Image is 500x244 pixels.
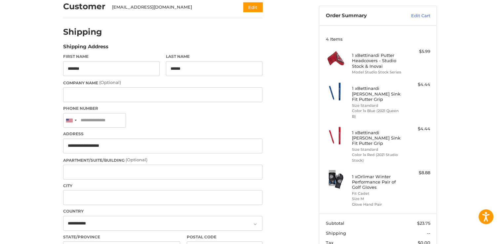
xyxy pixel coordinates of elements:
small: (Optional) [99,80,121,85]
legend: Shipping Address [63,43,108,54]
label: Postal Code [187,234,263,240]
a: Edit Cart [397,13,430,19]
div: $8.88 [404,170,430,176]
h4: 1 x Bettinardi [PERSON_NAME] Sink Fit Putter Grip [352,86,403,102]
label: First Name [63,54,160,60]
label: Phone Number [63,105,262,111]
label: Company Name [63,79,262,86]
h3: Order Summary [326,13,397,19]
div: $5.99 [404,48,430,55]
li: Size Standard [352,147,403,152]
h2: Customer [63,1,105,12]
span: Shipping [326,230,346,236]
li: Color 1x Blue (2021 Queen B) [352,108,403,119]
li: Color 1x Red (2021 Studio Stock) [352,152,403,163]
li: Model Studio Stock Series [352,69,403,75]
label: City [63,183,262,189]
li: Glove Hand Pair [352,202,403,207]
div: $4.44 [404,126,430,132]
label: State/Province [63,234,180,240]
span: -- [427,230,430,236]
small: (Optional) [126,157,147,162]
span: Subtotal [326,221,344,226]
span: $23.75 [417,221,430,226]
label: Country [63,208,262,214]
label: Address [63,131,262,137]
h2: Shipping [63,27,102,37]
div: [EMAIL_ADDRESS][DOMAIN_NAME] [112,4,231,11]
label: Apartment/Suite/Building [63,157,262,163]
li: Fit Cadet [352,191,403,196]
h3: 4 Items [326,36,430,42]
div: $4.44 [404,81,430,88]
label: Last Name [166,54,262,60]
h4: 1 x Bettinardi Putter Headcovers - Studio Stock & Inovai [352,53,403,69]
div: United States: +1 [63,113,79,128]
li: Size Standard [352,103,403,108]
li: Size M [352,196,403,202]
button: Edit [243,2,262,12]
h4: 1 x Bettinardi [PERSON_NAME] Sink Fit Putter Grip [352,130,403,146]
h4: 1 x Orlimar Winter Performance Pair of Golf Gloves [352,174,403,190]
